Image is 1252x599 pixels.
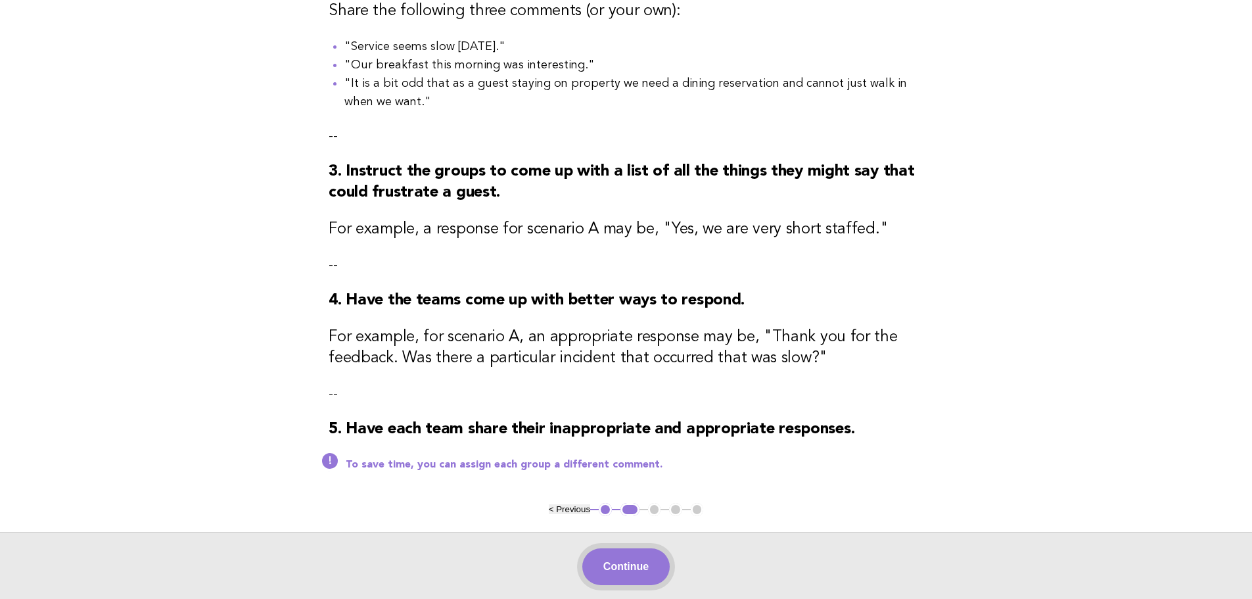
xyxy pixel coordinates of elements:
button: 1 [599,503,612,516]
strong: 3. Instruct the groups to come up with a list of all the things they might say that could frustra... [329,164,914,201]
p: -- [329,385,923,403]
button: Continue [582,548,670,585]
p: -- [329,256,923,274]
strong: 5. Have each team share their inappropriate and appropriate responses. [329,421,854,437]
strong: 4. Have the teams come up with better ways to respond. [329,293,745,308]
p: -- [329,127,923,145]
button: 2 [620,503,639,516]
h3: For example, a response for scenario A may be, "Yes, we are very short staffed." [329,219,923,240]
li: "Our breakfast this morning was interesting." [344,56,923,74]
h3: For example, for scenario A, an appropriate response may be, "Thank you for the feedback. Was the... [329,327,923,369]
li: "Service seems slow [DATE]." [344,37,923,56]
p: To save time, you can assign each group a different comment. [346,458,923,471]
li: "It is a bit odd that as a guest staying on property we need a dining reservation and cannot just... [344,74,923,111]
h3: Share the following three comments (or your own): [329,1,923,22]
button: < Previous [549,504,590,514]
